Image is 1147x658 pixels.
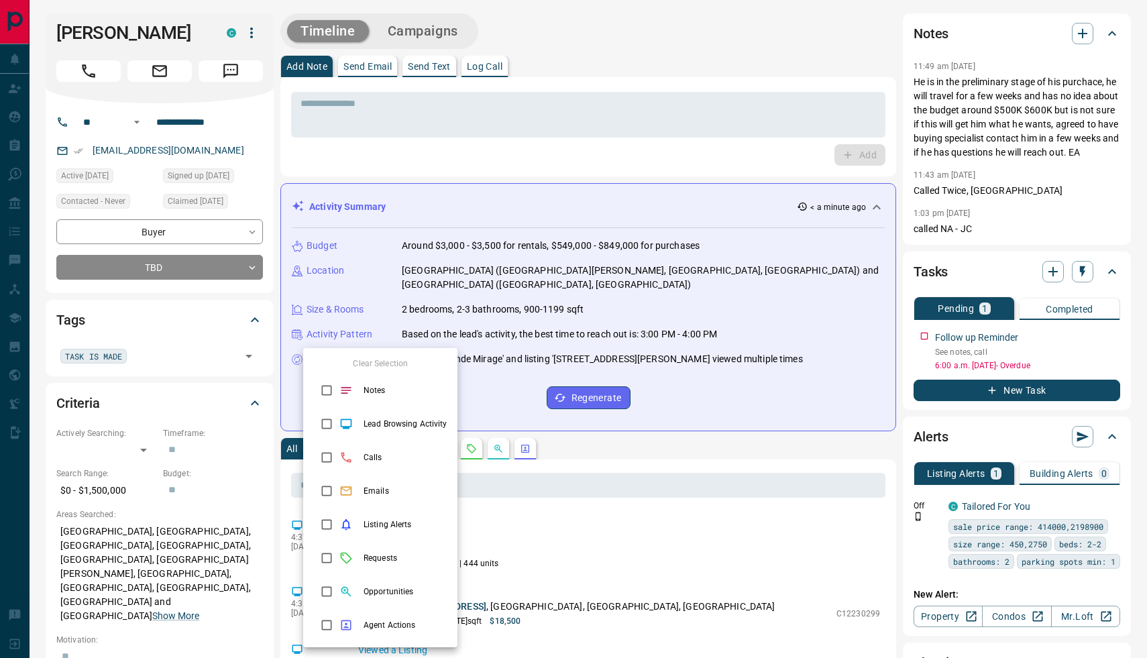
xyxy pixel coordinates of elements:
[364,451,447,463] span: Calls
[364,518,447,531] span: Listing Alerts
[364,485,447,497] span: Emails
[364,552,447,564] span: Requests
[364,586,447,598] span: Opportunities
[364,619,447,631] span: Agent Actions
[364,384,447,396] span: Notes
[364,418,447,430] span: Lead Browsing Activity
